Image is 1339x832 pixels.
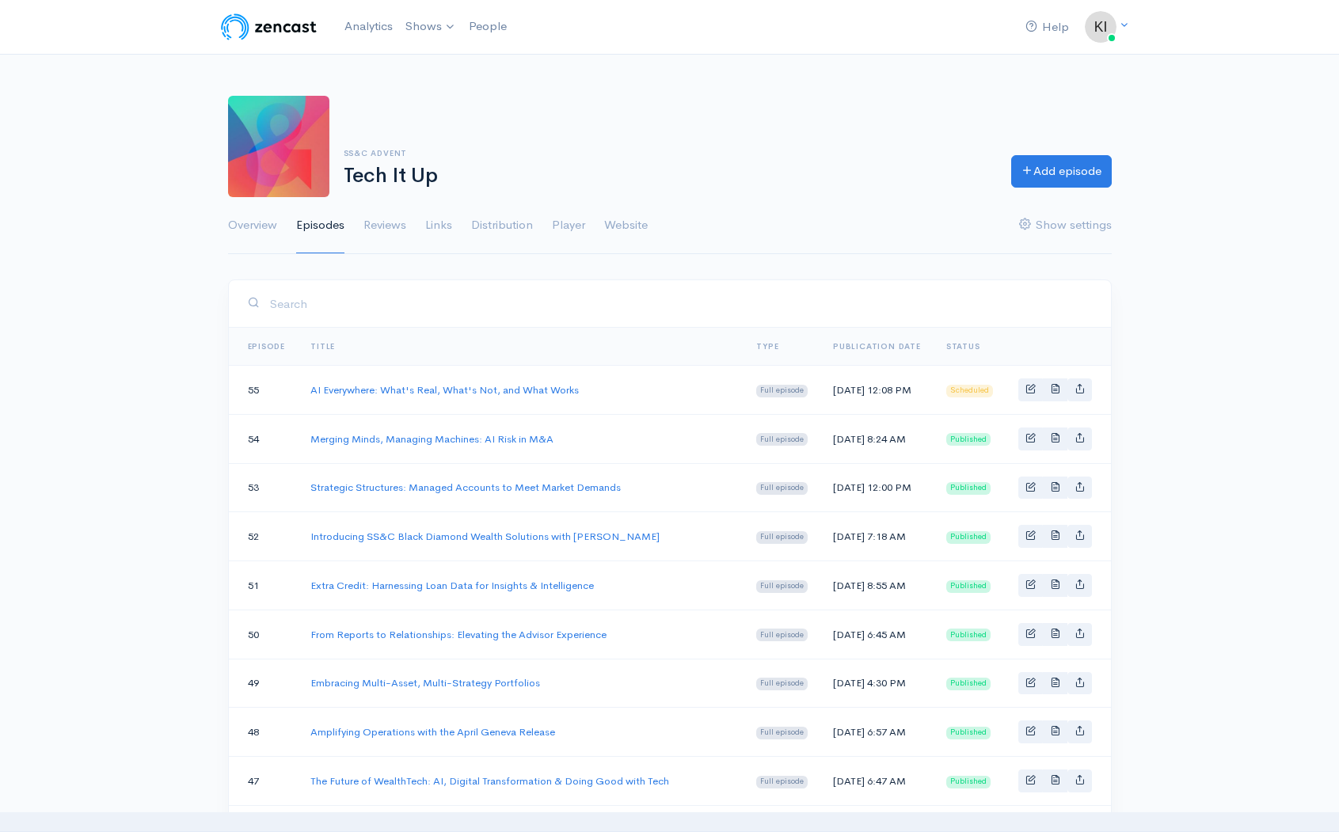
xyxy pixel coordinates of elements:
[219,11,319,43] img: ZenCast Logo
[229,366,299,415] td: 55
[269,287,1092,320] input: Search
[604,197,648,254] a: Website
[229,708,299,757] td: 48
[344,149,992,158] h6: SS&C Advent
[1018,525,1092,548] div: Basic example
[820,610,934,659] td: [DATE] 6:45 AM
[756,678,808,690] span: Full episode
[946,580,991,593] span: Published
[248,341,286,351] a: Episode
[756,341,778,351] a: Type
[338,9,399,44] a: Analytics
[946,482,991,495] span: Published
[833,341,921,351] a: Publication date
[1085,11,1116,43] img: ...
[1011,155,1112,188] a: Add episode
[946,341,980,351] span: Status
[310,383,579,397] a: AI Everywhere: What's Real, What's Not, and What Works
[946,433,991,446] span: Published
[229,610,299,659] td: 50
[1018,720,1092,743] div: Basic example
[1018,477,1092,500] div: Basic example
[946,531,991,544] span: Published
[946,678,991,690] span: Published
[820,708,934,757] td: [DATE] 6:57 AM
[820,757,934,806] td: [DATE] 6:47 AM
[310,341,335,351] a: Title
[946,629,991,641] span: Published
[820,463,934,512] td: [DATE] 12:00 PM
[310,481,621,494] a: Strategic Structures: Managed Accounts to Meet Market Demands
[552,197,585,254] a: Player
[425,197,452,254] a: Links
[310,579,594,592] a: Extra Credit: Harnessing Loan Data for Insights & Intelligence
[1018,574,1092,597] div: Basic example
[1018,378,1092,401] div: Basic example
[310,432,553,446] a: Merging Minds, Managing Machines: AI Risk in M&A
[363,197,406,254] a: Reviews
[1018,427,1092,450] div: Basic example
[1019,197,1112,254] a: Show settings
[229,463,299,512] td: 53
[310,628,607,641] a: From Reports to Relationships: Elevating the Advisor Experience
[756,776,808,788] span: Full episode
[229,561,299,610] td: 51
[1019,10,1075,44] a: Help
[310,774,669,788] a: The Future of WealthTech: AI, Digital Transformation & Doing Good with Tech
[229,512,299,561] td: 52
[820,414,934,463] td: [DATE] 8:24 AM
[756,629,808,641] span: Full episode
[310,676,540,690] a: Embracing Multi-Asset, Multi-Strategy Portfolios
[344,165,992,188] h1: Tech It Up
[229,659,299,708] td: 49
[296,197,344,254] a: Episodes
[471,197,533,254] a: Distribution
[1018,672,1092,695] div: Basic example
[756,580,808,593] span: Full episode
[820,659,934,708] td: [DATE] 4:30 PM
[229,757,299,806] td: 47
[756,385,808,397] span: Full episode
[310,725,555,739] a: Amplifying Operations with the April Geneva Release
[462,9,513,44] a: People
[946,776,991,788] span: Published
[399,9,462,44] a: Shows
[820,561,934,610] td: [DATE] 8:55 AM
[820,512,934,561] td: [DATE] 7:18 AM
[756,482,808,495] span: Full episode
[756,531,808,544] span: Full episode
[310,530,660,543] a: Introducing SS&C Black Diamond Wealth Solutions with [PERSON_NAME]
[756,433,808,446] span: Full episode
[228,197,277,254] a: Overview
[756,727,808,739] span: Full episode
[1018,623,1092,646] div: Basic example
[1018,769,1092,792] div: Basic example
[946,385,993,397] span: Scheduled
[820,366,934,415] td: [DATE] 12:08 PM
[229,414,299,463] td: 54
[946,727,991,739] span: Published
